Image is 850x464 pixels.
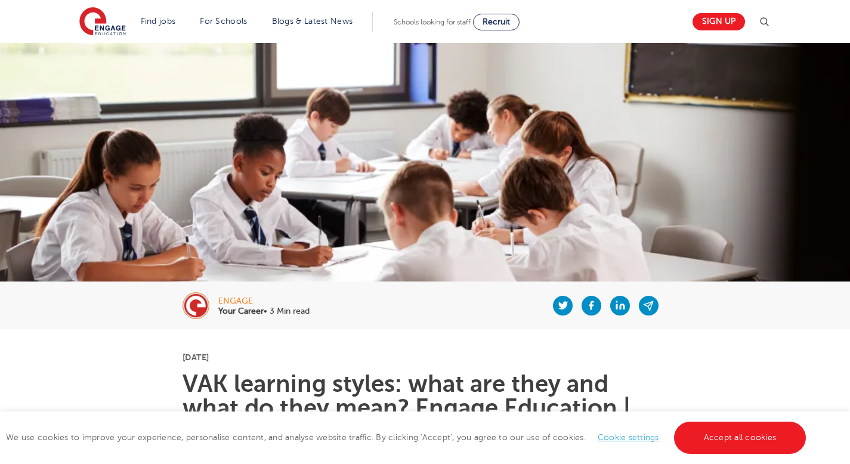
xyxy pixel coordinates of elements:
span: We use cookies to improve your experience, personalise content, and analyse website traffic. By c... [6,433,809,442]
a: Sign up [693,13,745,30]
span: Schools looking for staff [394,18,471,26]
a: For Schools [200,17,247,26]
span: Recruit [483,17,510,26]
a: Recruit [473,14,520,30]
a: Blogs & Latest News [272,17,353,26]
img: Engage Education [79,7,126,37]
p: • 3 Min read [218,307,310,315]
p: [DATE] [183,353,667,361]
a: Find jobs [141,17,176,26]
a: Accept all cookies [674,422,806,454]
div: engage [218,297,310,305]
a: Cookie settings [598,433,659,442]
b: Your Career [218,307,264,315]
h1: VAK learning styles: what are they and what do they mean? Engage Education | [183,372,667,420]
